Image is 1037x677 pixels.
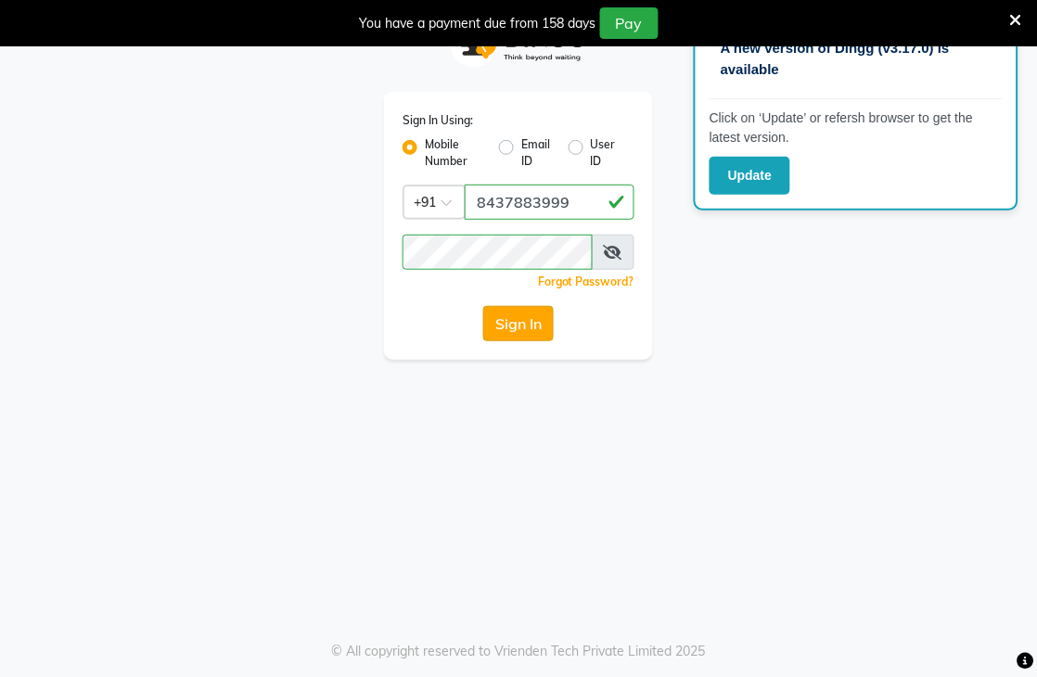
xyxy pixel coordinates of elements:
[360,14,596,33] div: You have a payment due from 158 days
[425,136,484,170] label: Mobile Number
[521,136,553,170] label: Email ID
[710,157,790,195] button: Update
[538,275,634,288] a: Forgot Password?
[483,306,554,341] button: Sign In
[721,38,992,80] p: A new version of Dingg (v3.17.0) is available
[710,109,1003,147] p: Click on ‘Update’ or refersh browser to get the latest version.
[403,112,473,129] label: Sign In Using:
[465,185,634,220] input: Username
[591,136,620,170] label: User ID
[403,235,593,270] input: Username
[600,7,659,39] button: Pay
